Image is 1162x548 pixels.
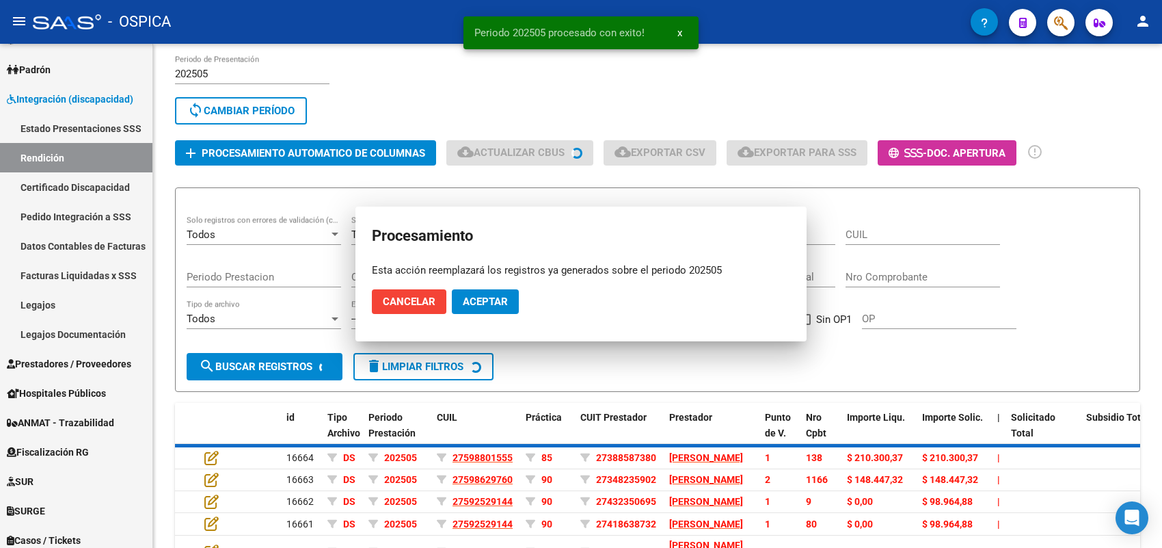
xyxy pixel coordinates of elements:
span: 85 [541,452,552,463]
datatable-header-cell: Solicitado Total [1005,403,1081,463]
span: $ 210.300,37 [847,452,903,463]
mat-icon: menu [11,13,27,29]
span: $ 148.447,32 [847,474,903,485]
datatable-header-cell: Prestador [664,403,759,463]
mat-icon: delete [366,358,382,374]
span: 1 [765,519,770,530]
span: Buscar registros [199,361,312,373]
span: [PERSON_NAME] [669,496,743,507]
div: 16662 [286,494,316,510]
span: 1166 [806,474,828,485]
span: $ 98.964,88 [922,496,973,507]
span: 90 [541,519,552,530]
span: Periodo Prestación [368,412,416,439]
span: Práctica [526,412,562,423]
span: $ 0,00 [847,496,873,507]
h2: Procesamiento [372,223,790,249]
span: Solicitado Total [1011,412,1055,439]
span: Todos [187,229,215,241]
mat-icon: add [183,145,199,161]
div: Esta acción reemplazará los registros ya generados sobre el periodo 202505 [372,263,790,278]
span: Integración (discapacidad) [7,92,133,107]
datatable-header-cell: Periodo Prestación [363,403,431,463]
span: Prestador [669,412,712,423]
span: 27388587380 [596,452,656,463]
mat-icon: person [1135,13,1151,29]
span: 1 [765,496,770,507]
span: 9 [806,496,811,507]
span: Tipo Archivo [327,412,360,439]
span: Fiscalización RG [7,445,89,460]
span: --Todos-- [351,313,391,325]
datatable-header-cell: id [281,403,322,463]
span: Padrón [7,62,51,77]
span: Punto de V. [765,412,791,439]
mat-icon: cloud_download [457,144,474,160]
div: Open Intercom Messenger [1116,501,1148,534]
button: Aceptar [452,289,519,314]
span: Todos [187,313,215,325]
span: 27432350695 [596,496,656,507]
span: Casos / Tickets [7,533,81,548]
span: SUR [7,474,33,489]
span: | [997,412,1000,423]
span: $ 0,00 [847,519,873,530]
span: Periodo 202505 procesado con exito! [474,26,645,40]
span: Procesamiento automatico de columnas [202,147,425,159]
span: 202505 [384,452,417,463]
span: Cancelar [383,296,435,308]
datatable-header-cell: Práctica [520,403,575,463]
span: 27418638732 [596,519,656,530]
mat-icon: cloud_download [738,144,754,160]
span: Exportar para SSS [738,146,856,159]
span: Doc. Apertura [927,147,1005,159]
div: 16664 [286,450,316,466]
span: 80 [806,519,817,530]
span: Nro Cpbt [806,412,826,439]
span: 2 [765,474,770,485]
span: | [997,496,1000,507]
span: Importe Liqu. [847,412,905,423]
datatable-header-cell: CUIT Prestador [575,403,664,463]
mat-icon: error_outline [1027,144,1043,160]
span: 27598629760 [452,474,513,485]
span: - OSPICA [108,7,171,37]
span: | [997,452,1000,463]
datatable-header-cell: Importe Liqu. [841,403,917,463]
span: $ 98.964,88 [922,519,973,530]
span: | [997,519,1000,530]
span: 27592529144 [452,519,513,530]
span: Importe Solic. [922,412,983,423]
span: [PERSON_NAME] [669,452,743,463]
span: 1 [765,452,770,463]
span: 90 [541,496,552,507]
span: Hospitales Públicos [7,386,106,401]
datatable-header-cell: Nro Cpbt [800,403,841,463]
span: 138 [806,452,822,463]
span: | [997,474,1000,485]
span: [PERSON_NAME] [669,474,743,485]
span: CUIL [437,412,457,423]
span: SURGE [7,504,45,519]
datatable-header-cell: | [992,403,1005,463]
datatable-header-cell: Tipo Archivo [322,403,363,463]
span: DS [343,496,355,507]
span: [PERSON_NAME] [669,519,743,530]
datatable-header-cell: Punto de V. [759,403,800,463]
span: 202505 [384,496,417,507]
span: 202505 [384,474,417,485]
span: DS [343,452,355,463]
datatable-header-cell: CUIL [431,403,520,463]
datatable-header-cell: Importe Solic. [917,403,992,463]
span: Limpiar filtros [366,361,463,373]
span: Subsidio Total [1086,412,1149,423]
span: ANMAT - Trazabilidad [7,415,114,430]
span: $ 210.300,37 [922,452,978,463]
mat-icon: cloud_download [614,144,631,160]
span: x [677,27,682,39]
span: 90 [541,474,552,485]
span: Actualizar CBUs [457,146,565,159]
span: CUIT Prestador [580,412,647,423]
span: 202505 [384,519,417,530]
span: 27598801555 [452,452,513,463]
